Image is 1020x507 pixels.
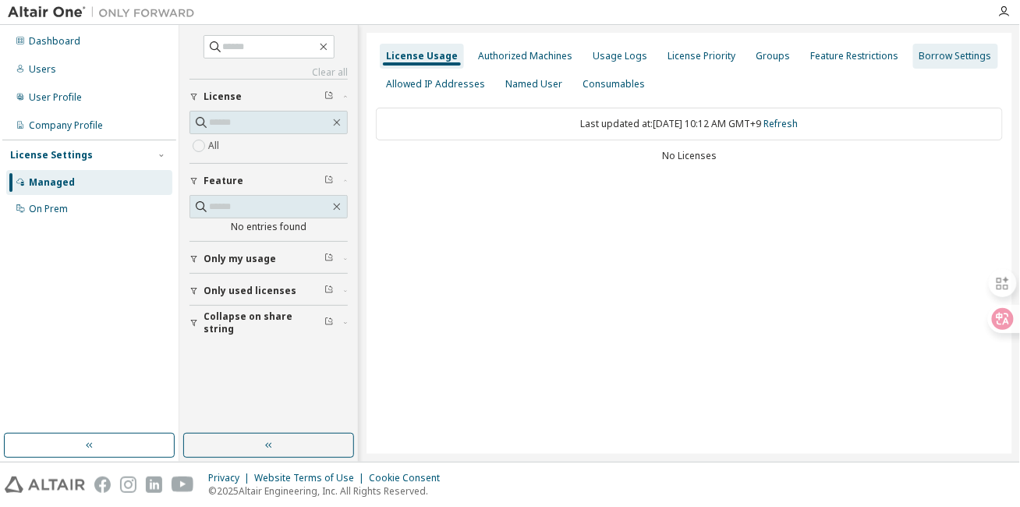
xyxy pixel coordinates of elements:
div: License Settings [10,149,93,161]
span: Clear filter [324,175,334,187]
span: Clear filter [324,253,334,265]
div: Borrow Settings [919,50,992,62]
div: Groups [756,50,790,62]
img: Altair One [8,5,203,20]
span: Only my usage [204,253,276,265]
div: Last updated at: [DATE] 10:12 AM GMT+9 [376,108,1003,140]
img: altair_logo.svg [5,477,85,493]
div: Managed [29,176,75,189]
span: Clear filter [324,285,334,297]
div: No entries found [189,221,348,233]
button: License [189,80,348,114]
div: Cookie Consent [369,472,449,484]
div: Users [29,63,56,76]
img: linkedin.svg [146,477,162,493]
label: All [208,136,222,155]
div: Named User [505,78,562,90]
div: Usage Logs [593,50,647,62]
span: Collapse on share string [204,310,324,335]
button: Only my usage [189,242,348,276]
div: Privacy [208,472,254,484]
img: facebook.svg [94,477,111,493]
span: Clear filter [324,317,334,329]
button: Collapse on share string [189,306,348,340]
span: Feature [204,175,243,187]
div: No Licenses [376,150,1003,162]
div: User Profile [29,91,82,104]
span: Only used licenses [204,285,296,297]
img: instagram.svg [120,477,136,493]
div: Website Terms of Use [254,472,369,484]
div: Authorized Machines [478,50,572,62]
div: Feature Restrictions [810,50,899,62]
img: youtube.svg [172,477,194,493]
span: Clear filter [324,90,334,103]
div: Dashboard [29,35,80,48]
button: Feature [189,164,348,198]
div: Consumables [583,78,645,90]
a: Clear all [189,66,348,79]
div: License Priority [668,50,735,62]
div: Company Profile [29,119,103,132]
div: Allowed IP Addresses [386,78,485,90]
a: Refresh [764,117,799,130]
div: On Prem [29,203,68,215]
div: License Usage [386,50,458,62]
button: Only used licenses [189,274,348,308]
p: © 2025 Altair Engineering, Inc. All Rights Reserved. [208,484,449,498]
span: License [204,90,242,103]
